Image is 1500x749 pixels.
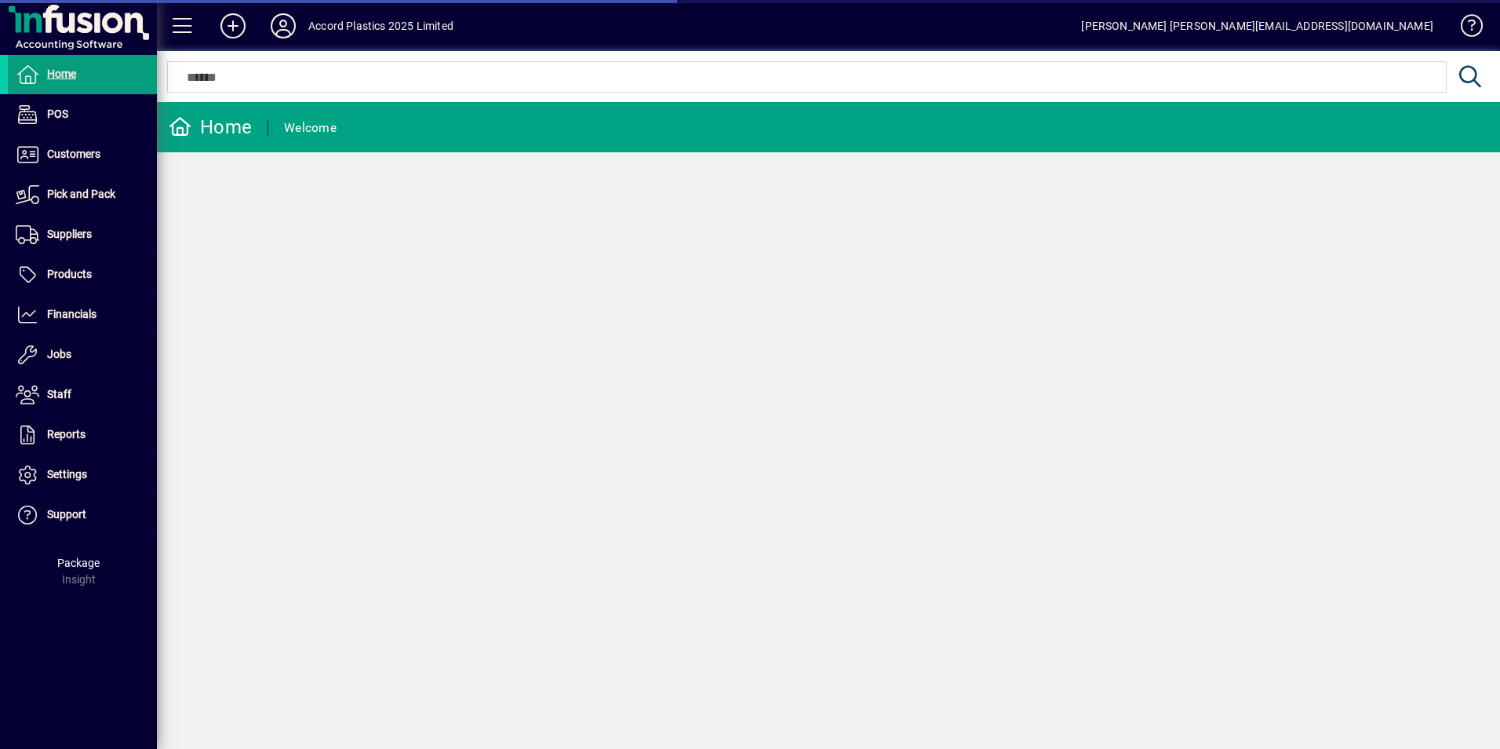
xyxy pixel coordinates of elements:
[47,348,71,360] span: Jobs
[47,508,86,521] span: Support
[8,375,157,415] a: Staff
[47,468,87,480] span: Settings
[8,175,157,214] a: Pick and Pack
[8,95,157,134] a: POS
[258,12,308,40] button: Profile
[8,335,157,374] a: Jobs
[47,148,100,160] span: Customers
[8,415,157,455] a: Reports
[57,557,100,569] span: Package
[47,428,86,440] span: Reports
[8,295,157,334] a: Financials
[8,255,157,294] a: Products
[47,268,92,280] span: Products
[47,188,115,200] span: Pick and Pack
[8,495,157,535] a: Support
[308,13,453,38] div: Accord Plastics 2025 Limited
[1449,3,1480,54] a: Knowledge Base
[47,228,92,240] span: Suppliers
[208,12,258,40] button: Add
[47,68,76,80] span: Home
[169,115,252,140] div: Home
[47,308,96,320] span: Financials
[8,135,157,174] a: Customers
[47,388,71,400] span: Staff
[47,108,68,120] span: POS
[1081,13,1433,38] div: [PERSON_NAME] [PERSON_NAME][EMAIL_ADDRESS][DOMAIN_NAME]
[284,115,337,141] div: Welcome
[8,455,157,495] a: Settings
[8,215,157,254] a: Suppliers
